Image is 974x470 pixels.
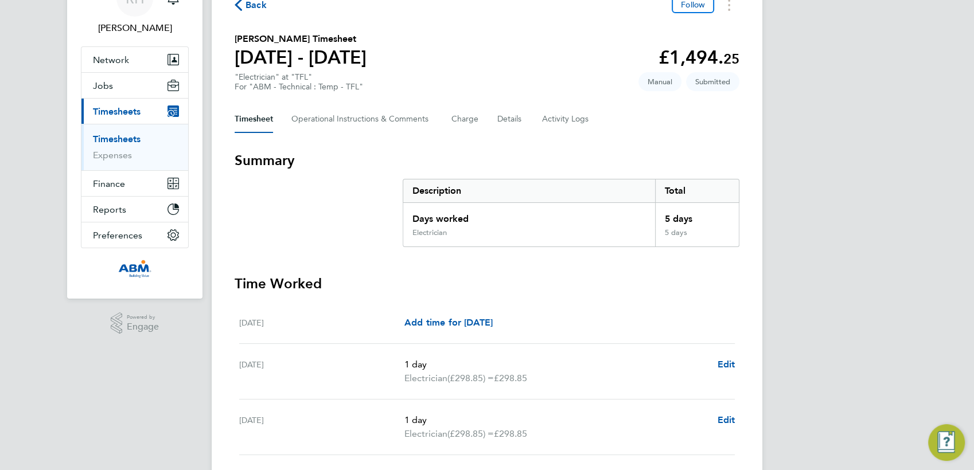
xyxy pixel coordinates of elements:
span: Electrician [404,371,447,385]
button: Reports [81,197,188,222]
a: Expenses [93,150,132,160]
app-decimal: £1,494. [659,46,739,68]
span: Powered by [127,312,159,322]
a: Go to home page [81,260,189,278]
span: £298.85 [494,428,527,439]
button: Timesheets [81,99,188,124]
div: Days worked [403,203,655,228]
span: Network [93,54,129,65]
button: Engage Resource Center [928,424,965,461]
span: Reports [93,204,126,215]
img: abm-technical-logo-retina.png [118,260,151,278]
div: Timesheets [81,124,188,170]
button: Details [497,105,524,133]
span: Edit [717,359,735,370]
span: Electrician [404,427,447,441]
a: Edit [717,358,735,371]
span: (£298.85) = [447,428,494,439]
span: Timesheets [93,106,141,117]
div: 5 days [655,228,739,246]
div: [DATE] [239,413,404,441]
div: [DATE] [239,316,404,330]
span: Finance [93,178,125,189]
button: Charge [451,105,479,133]
span: Engage [127,322,159,332]
h3: Time Worked [235,275,739,293]
span: Preferences [93,230,142,241]
div: Total [655,179,739,202]
span: Rea Hill [81,21,189,35]
span: Add time for [DATE] [404,317,493,328]
button: Timesheet [235,105,273,133]
span: Jobs [93,80,113,91]
button: Operational Instructions & Comments [291,105,433,133]
div: Electrician [412,228,447,237]
a: Add time for [DATE] [404,316,493,330]
button: Network [81,47,188,72]
h2: [PERSON_NAME] Timesheet [235,32,367,46]
span: This timesheet was manually created. [638,72,681,91]
button: Finance [81,171,188,196]
h1: [DATE] - [DATE] [235,46,367,69]
span: (£298.85) = [447,373,494,383]
span: This timesheet is Submitted. [686,72,739,91]
a: Timesheets [93,134,141,144]
button: Jobs [81,73,188,98]
div: For "ABM - Technical : Temp - TFL" [235,82,363,92]
p: 1 day [404,413,708,427]
div: Description [403,179,655,202]
span: Edit [717,414,735,425]
h3: Summary [235,151,739,170]
span: 25 [723,50,739,67]
span: £298.85 [494,373,527,383]
button: Preferences [81,222,188,248]
a: Edit [717,413,735,427]
p: 1 day [404,358,708,371]
div: "Electrician" at "TFL" [235,72,363,92]
a: Powered byEngage [111,312,159,334]
button: Activity Logs [542,105,590,133]
div: 5 days [655,203,739,228]
div: Summary [403,179,739,247]
div: [DATE] [239,358,404,385]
